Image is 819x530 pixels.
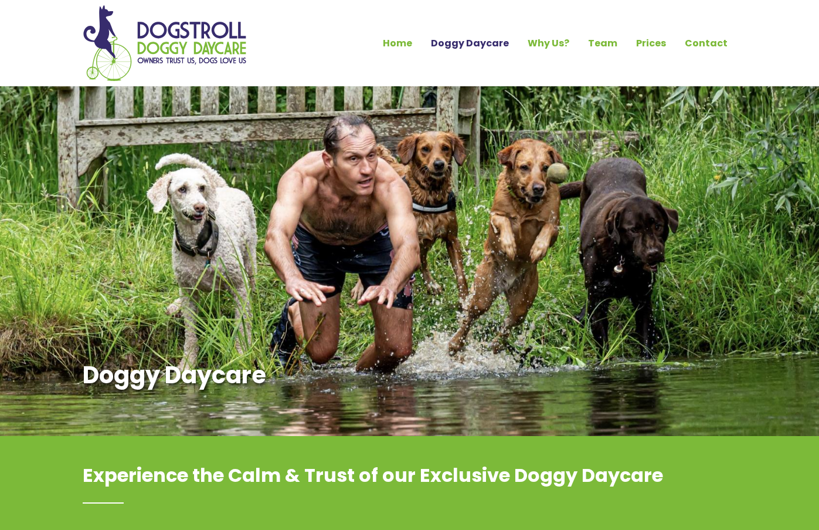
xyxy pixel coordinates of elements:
h2: Experience the Calm & Trust of our Exclusive Doggy Daycare [83,464,737,504]
a: Why Us? [518,33,579,53]
a: Contact [675,33,737,53]
a: Team [579,33,627,53]
a: Doggy Daycare [422,33,518,53]
a: Home [373,33,422,53]
h1: Doggy Daycare [83,361,458,389]
img: Home [83,5,247,82]
a: Prices [627,33,675,53]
